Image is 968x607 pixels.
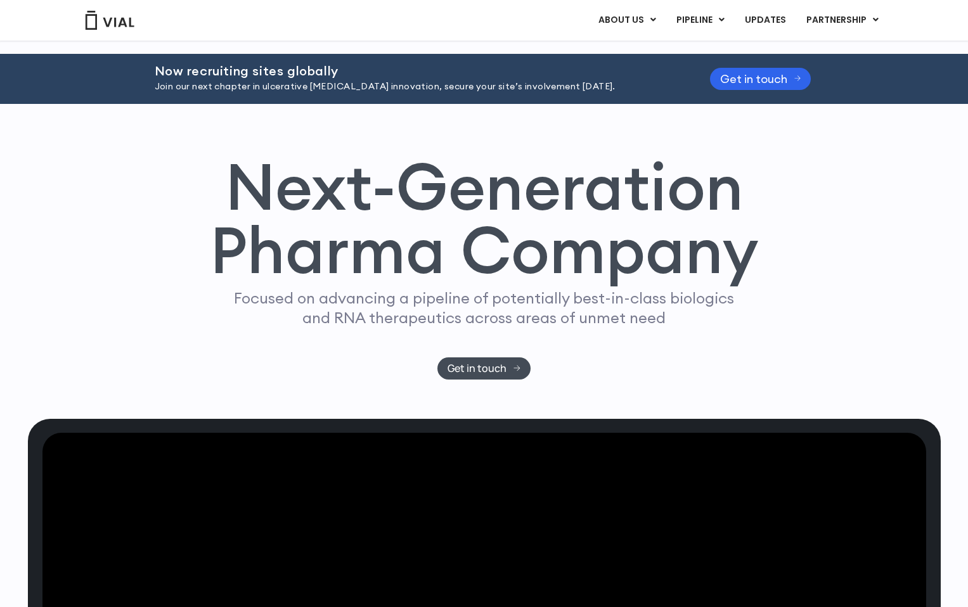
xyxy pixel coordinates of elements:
a: Get in touch [437,357,531,380]
p: Focused on advancing a pipeline of potentially best-in-class biologics and RNA therapeutics acros... [229,288,740,328]
span: Get in touch [720,74,787,84]
a: ABOUT USMenu Toggle [588,10,666,31]
a: PIPELINEMenu Toggle [666,10,734,31]
a: UPDATES [735,10,796,31]
h2: Now recruiting sites globally [155,64,678,78]
span: Get in touch [448,364,507,373]
img: Vial Logo [84,11,135,30]
a: PARTNERSHIPMenu Toggle [796,10,889,31]
a: Get in touch [710,68,811,90]
p: Join our next chapter in ulcerative [MEDICAL_DATA] innovation, secure your site’s involvement [DA... [155,80,678,94]
h1: Next-Generation Pharma Company [210,155,759,283]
